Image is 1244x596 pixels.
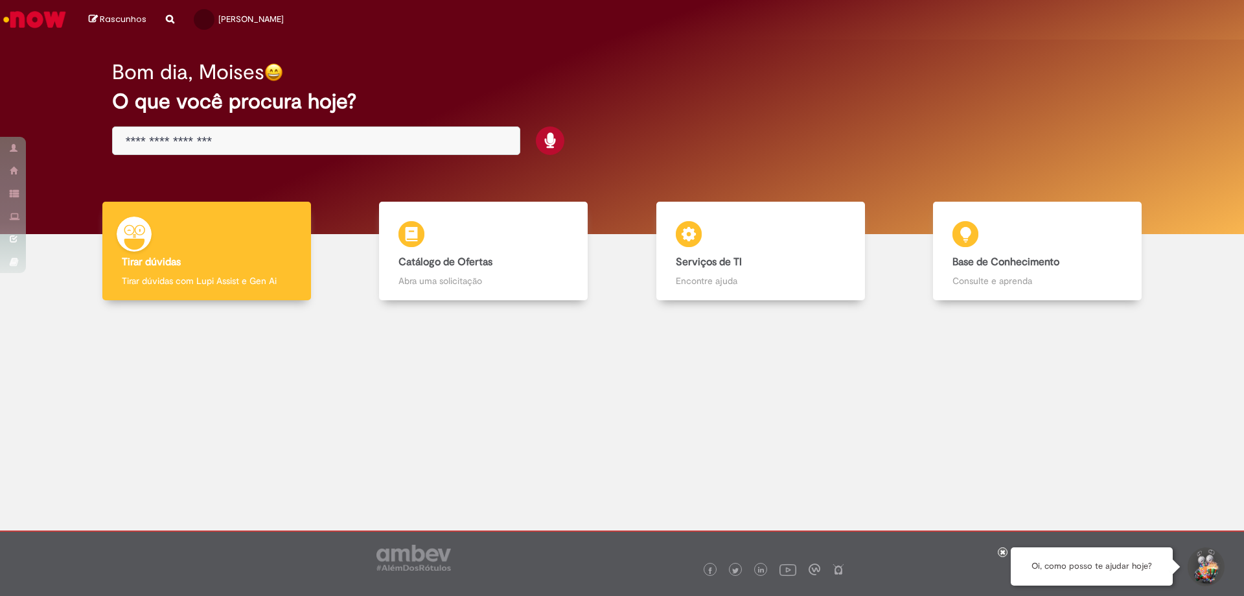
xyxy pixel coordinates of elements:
[1,6,68,32] img: ServiceNow
[622,202,899,301] a: Serviços de TI Encontre ajuda
[112,61,264,84] h2: Bom dia, Moises
[345,202,623,301] a: Catálogo de Ofertas Abra uma solicitação
[833,564,844,575] img: logo_footer_naosei.png
[89,14,146,26] a: Rascunhos
[809,564,820,575] img: logo_footer_workplace.png
[899,202,1177,301] a: Base de Conhecimento Consulte e aprenda
[779,561,796,578] img: logo_footer_youtube.png
[1186,547,1225,586] button: Iniciar Conversa de Suporte
[707,567,713,574] img: logo_footer_facebook.png
[112,90,1133,113] h2: O que você procura hoje?
[676,256,742,268] b: Serviços de TI
[264,63,283,82] img: happy-face.png
[1011,547,1173,586] div: Oi, como posso te ajudar hoje?
[122,274,292,287] p: Tirar dúvidas com Lupi Assist e Gen Ai
[100,13,146,25] span: Rascunhos
[122,256,181,268] b: Tirar dúvidas
[952,256,1059,268] b: Base de Conhecimento
[732,567,739,574] img: logo_footer_twitter.png
[218,14,284,25] span: [PERSON_NAME]
[68,202,345,301] a: Tirar dúvidas Tirar dúvidas com Lupi Assist e Gen Ai
[376,545,451,571] img: logo_footer_ambev_rotulo_gray.png
[758,567,765,575] img: logo_footer_linkedin.png
[398,274,568,287] p: Abra uma solicitação
[398,256,492,268] b: Catálogo de Ofertas
[952,274,1122,287] p: Consulte e aprenda
[676,274,846,287] p: Encontre ajuda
